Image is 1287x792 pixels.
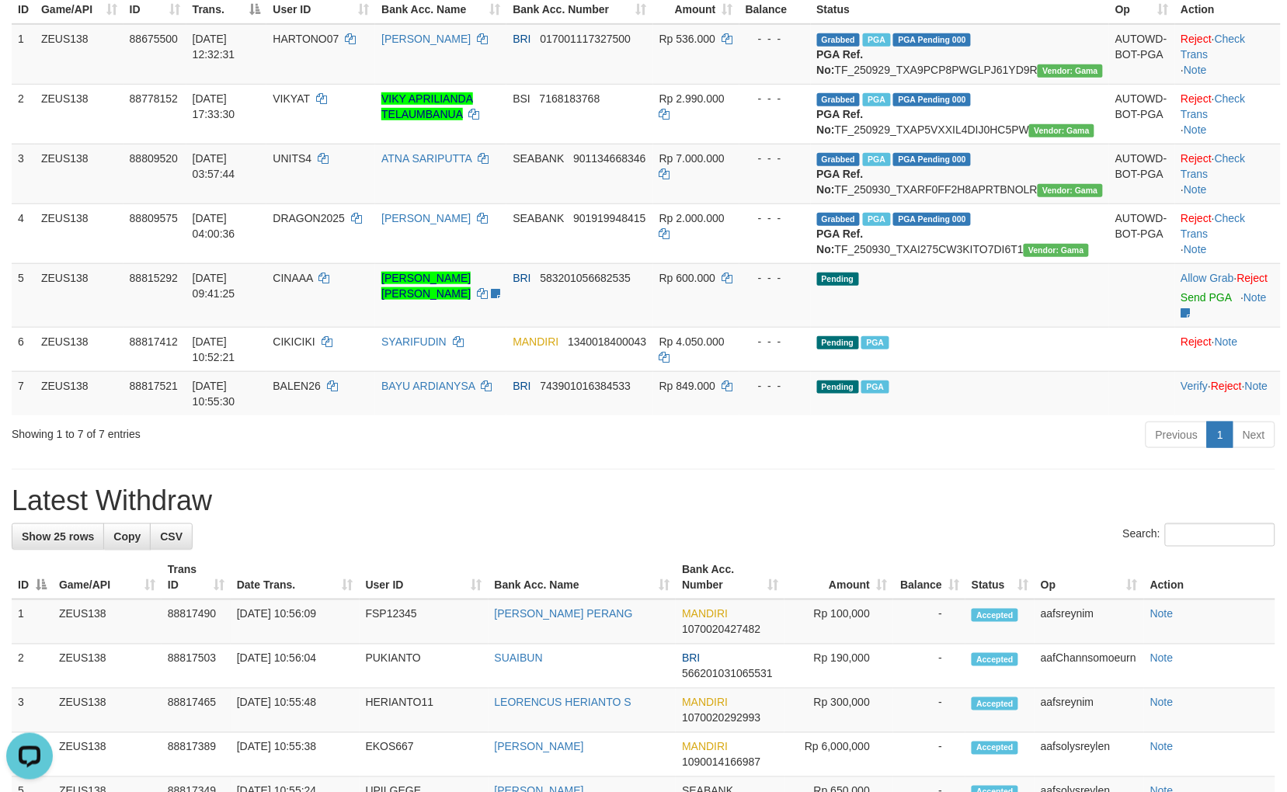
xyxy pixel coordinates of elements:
[360,644,489,689] td: PUKIANTO
[22,530,94,543] span: Show 25 rows
[273,33,339,45] span: HARTONO07
[495,608,633,620] a: [PERSON_NAME] PERANG
[130,152,178,165] span: 88809520
[1181,272,1237,284] span: ·
[682,756,760,769] span: Copy 1090014166987 to clipboard
[659,152,725,165] span: Rp 7.000.000
[1233,422,1275,448] a: Next
[381,92,473,120] a: VIKY APRILIANDA TELAUMBANUA
[817,33,861,47] span: Grabbed
[746,270,805,286] div: - - -
[12,420,524,442] div: Showing 1 to 7 of 7 entries
[863,213,890,226] span: Marked by aafkaynarin
[817,168,864,196] b: PGA Ref. No:
[1035,555,1144,599] th: Op: activate to sort column ascending
[130,380,178,392] span: 88817521
[1181,212,1212,224] a: Reject
[1150,608,1174,620] a: Note
[162,733,231,777] td: 88817389
[540,272,631,284] span: Copy 583201056682535 to clipboard
[1035,733,1144,777] td: aafsolysreylen
[35,263,123,327] td: ZEUS138
[513,212,564,224] span: SEABANK
[360,733,489,777] td: EKOS667
[1109,84,1174,144] td: AUTOWD-BOT-PGA
[540,33,631,45] span: Copy 017001117327500 to clipboard
[162,555,231,599] th: Trans ID: activate to sort column ascending
[1035,689,1144,733] td: aafsreynim
[682,608,728,620] span: MANDIRI
[861,380,889,394] span: PGA
[1029,124,1094,137] span: Vendor URL: https://trx31.1velocity.biz
[12,644,53,689] td: 2
[972,609,1018,622] span: Accepted
[273,335,315,348] span: CIKICIKI
[817,336,859,349] span: Pending
[1244,291,1268,304] a: Note
[1175,327,1281,371] td: ·
[659,380,715,392] span: Rp 849.000
[746,151,805,166] div: - - -
[360,689,489,733] td: HERIANTO11
[540,380,631,392] span: Copy 743901016384533 to clipboard
[1181,92,1246,120] a: Check Trans
[568,335,646,348] span: Copy 1340018400043 to clipboard
[12,689,53,733] td: 3
[682,624,760,636] span: Copy 1070020427482 to clipboard
[130,335,178,348] span: 88817412
[489,555,677,599] th: Bank Acc. Name: activate to sort column ascending
[193,380,235,408] span: [DATE] 10:55:30
[1109,144,1174,203] td: AUTOWD-BOT-PGA
[573,212,645,224] span: Copy 901919948415 to clipboard
[746,210,805,226] div: - - -
[231,689,360,733] td: [DATE] 10:55:48
[150,523,193,550] a: CSV
[817,228,864,255] b: PGA Ref. No:
[193,335,235,363] span: [DATE] 10:52:21
[1181,335,1212,348] a: Reject
[381,272,471,300] a: [PERSON_NAME] [PERSON_NAME]
[817,273,859,286] span: Pending
[513,152,564,165] span: SEABANK
[1175,84,1281,144] td: · ·
[1184,123,1207,136] a: Note
[130,272,178,284] span: 88815292
[972,697,1018,710] span: Accepted
[659,272,715,284] span: Rp 600.000
[1024,244,1089,257] span: Vendor URL: https://trx31.1velocity.biz
[1175,144,1281,203] td: · ·
[231,644,360,689] td: [DATE] 10:56:04
[1181,291,1232,304] a: Send PGA
[682,712,760,724] span: Copy 1070020292993 to clipboard
[1181,92,1212,105] a: Reject
[193,212,235,240] span: [DATE] 04:00:36
[12,144,35,203] td: 3
[1035,599,1144,644] td: aafsreynim
[1175,263,1281,327] td: ·
[53,733,162,777] td: ZEUS138
[1245,380,1268,392] a: Note
[676,555,784,599] th: Bank Acc. Number: activate to sort column ascending
[193,33,235,61] span: [DATE] 12:32:31
[784,733,893,777] td: Rp 6,000,000
[103,523,151,550] a: Copy
[659,92,725,105] span: Rp 2.990.000
[540,92,600,105] span: Copy 7168183768 to clipboard
[746,91,805,106] div: - - -
[1207,422,1233,448] a: 1
[893,33,971,47] span: PGA Pending
[811,144,1110,203] td: TF_250930_TXARF0FF2H8APRTBNOLR
[162,599,231,644] td: 88817490
[682,696,728,709] span: MANDIRI
[1150,696,1174,709] a: Note
[659,212,725,224] span: Rp 2.000.000
[682,668,773,680] span: Copy 566201031065531 to clipboard
[1215,335,1238,348] a: Note
[784,555,893,599] th: Amount: activate to sort column ascending
[53,644,162,689] td: ZEUS138
[12,523,104,550] a: Show 25 rows
[6,6,53,53] button: Open LiveChat chat widget
[53,689,162,733] td: ZEUS138
[1181,212,1246,240] a: Check Trans
[893,599,965,644] td: -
